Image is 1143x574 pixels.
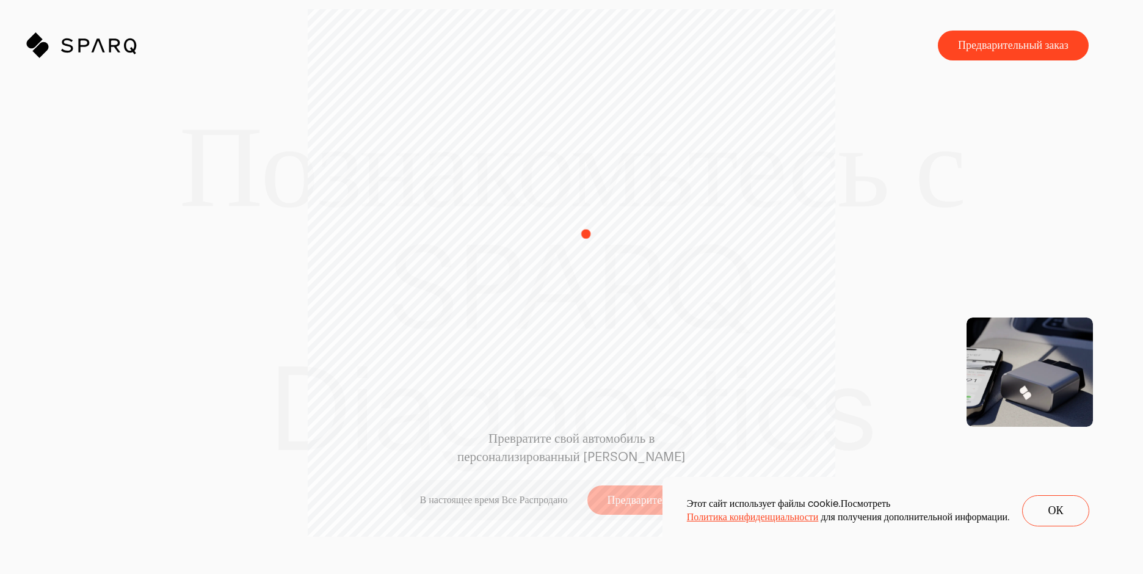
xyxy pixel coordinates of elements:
[958,38,1069,51] ya-tr-span: Предварительный заказ
[783,189,910,379] img: Диагностика SPARQ вставляется в порт OBD
[443,429,700,465] span: Превратите свой автомобиль в персонализированный ИИ
[234,358,360,548] img: Живописный Снимок Range Rover
[841,498,891,509] ya-tr-span: Посмотреть
[821,511,1010,523] ya-tr-span: для получения дополнительной информации.
[1048,504,1063,517] ya-tr-span: ОК
[687,510,819,524] a: Политика конфиденциальности
[938,31,1089,60] button: Предзаказ диагностического устройства SPARQ
[587,485,738,515] button: Предварительный заказ
[457,449,686,464] ya-tr-span: персонализированный [PERSON_NAME]
[687,498,841,509] ya-tr-span: Этот сайт использует файлы cookie.
[1022,495,1089,526] button: ОК
[608,495,718,506] span: Предварительный заказ
[967,318,1093,427] img: Снимок диагностического устройства SPARQ
[488,431,655,446] ya-tr-span: Превратите свой автомобиль в
[51,178,177,368] img: Приложение SPARQ открыто на iPhone на столе
[420,494,568,506] ya-tr-span: В настоящее время Все Распродано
